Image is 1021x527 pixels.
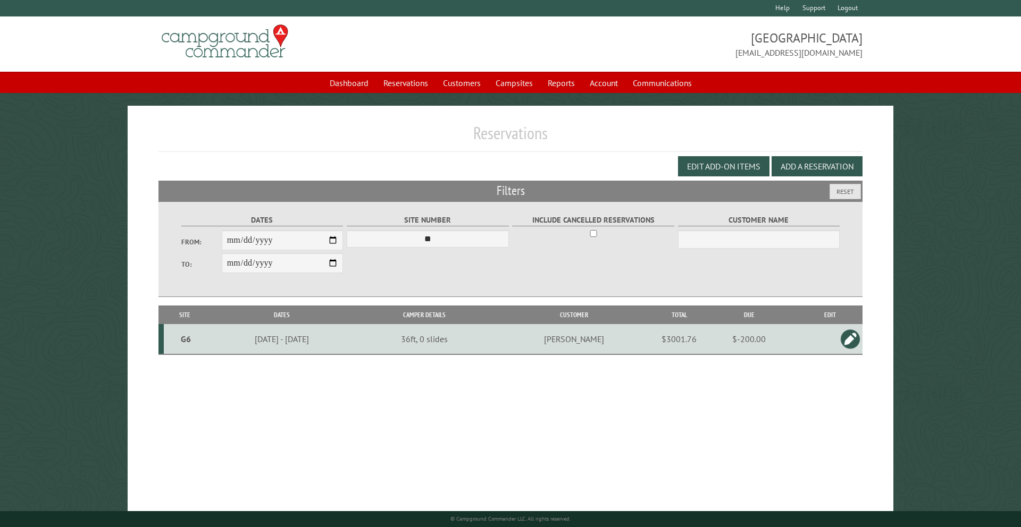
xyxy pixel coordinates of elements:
[489,73,539,93] a: Campsites
[206,305,358,324] th: Dates
[798,305,863,324] th: Edit
[658,305,700,324] th: Total
[490,305,658,324] th: Customer
[541,73,581,93] a: Reports
[450,515,571,522] small: © Campground Commander LLC. All rights reserved.
[168,334,204,344] div: G6
[700,305,798,324] th: Due
[437,73,487,93] a: Customers
[700,324,798,354] td: $-200.00
[510,29,863,59] span: [GEOGRAPHIC_DATA] [EMAIL_ADDRESS][DOMAIN_NAME]
[207,334,356,344] div: [DATE] - [DATE]
[323,73,375,93] a: Dashboard
[678,156,769,176] button: Edit Add-on Items
[658,324,700,354] td: $3001.76
[158,123,863,152] h1: Reservations
[830,184,861,199] button: Reset
[377,73,434,93] a: Reservations
[358,324,490,354] td: 36ft, 0 slides
[772,156,863,176] button: Add a Reservation
[164,305,206,324] th: Site
[512,214,674,226] label: Include Cancelled Reservations
[626,73,698,93] a: Communications
[158,181,863,201] h2: Filters
[181,237,222,247] label: From:
[181,214,344,226] label: Dates
[678,214,840,226] label: Customer Name
[583,73,624,93] a: Account
[358,305,490,324] th: Camper Details
[347,214,509,226] label: Site Number
[158,21,291,62] img: Campground Commander
[181,259,222,269] label: To:
[490,324,658,354] td: [PERSON_NAME]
